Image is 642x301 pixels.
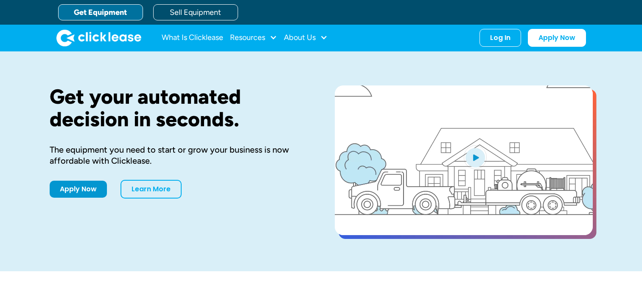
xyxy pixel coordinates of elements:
a: Get Equipment [58,4,143,20]
div: The equipment you need to start or grow your business is now affordable with Clicklease. [50,144,308,166]
div: Resources [230,29,277,46]
a: open lightbox [335,85,593,235]
h1: Get your automated decision in seconds. [50,85,308,131]
div: Log In [490,34,510,42]
a: What Is Clicklease [162,29,223,46]
img: Blue play button logo on a light blue circular background [464,145,487,169]
a: Apply Now [528,29,586,47]
a: Apply Now [50,181,107,198]
a: Learn More [121,180,182,199]
a: home [56,29,141,46]
a: Sell Equipment [153,4,238,20]
img: Clicklease logo [56,29,141,46]
div: About Us [284,29,328,46]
